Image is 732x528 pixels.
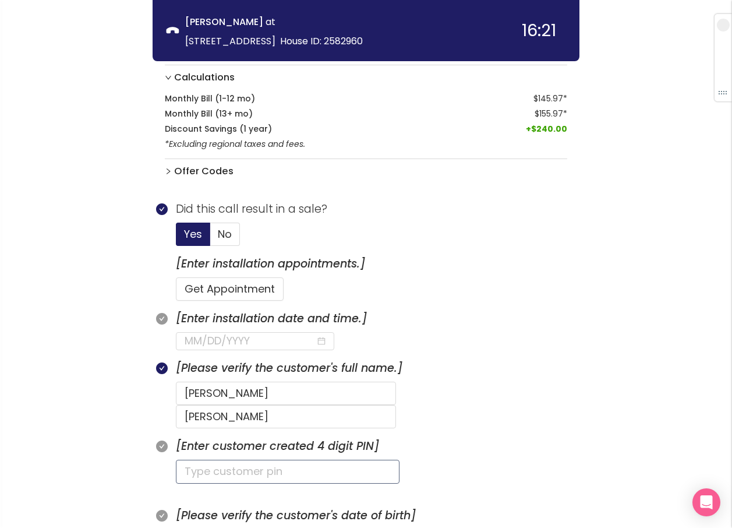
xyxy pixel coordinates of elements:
[165,92,255,105] strong: Monthly Bill (1-12 mo)
[533,92,563,105] span: $145.97
[185,333,316,349] input: MM/DD/YYYY
[176,438,379,454] i: [Enter customer created 4 digit PIN]
[185,15,275,48] span: at [STREET_ADDRESS]
[176,200,579,218] p: Did this call result in a sale?
[522,22,556,39] div: 16:21
[176,382,396,405] input: First Name
[156,510,168,522] span: check-circle
[176,405,396,428] input: Last Name
[692,488,720,516] div: Open Intercom Messenger
[176,360,402,376] i: [Please verify the customer's full name.]
[165,122,272,135] strong: Discount Savings (1 year)
[156,362,168,374] span: check-circle
[176,460,399,483] input: Type customer pin
[176,311,367,326] i: [Enter installation date and time.]
[218,227,232,241] span: No
[165,65,567,90] div: Calculations
[165,159,567,184] div: Offer Codes
[184,227,202,241] span: Yes
[174,164,234,179] strong: Offer Codes
[176,277,284,301] button: Get Appointment
[176,508,416,523] i: [Please verify the customer's date of birth]
[526,122,567,135] span: $240.00
[165,107,253,120] strong: Monthly Bill (13+ mo)
[165,138,305,150] em: *Excluding regional taxes and fees.
[156,313,168,325] span: check-circle
[280,34,363,48] span: House ID: 2582960
[174,70,235,85] strong: Calculations
[176,256,365,272] i: [Enter installation appointments.]
[185,15,263,29] strong: [PERSON_NAME]
[535,107,563,120] span: $155.97
[156,441,168,452] span: check-circle
[165,168,172,175] span: right
[156,203,168,215] span: check-circle
[165,74,172,81] span: right
[167,25,179,37] span: phone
